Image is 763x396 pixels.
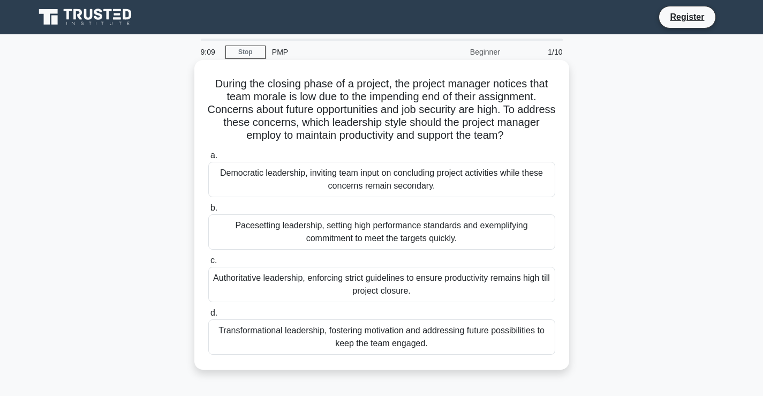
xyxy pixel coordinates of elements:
span: a. [210,151,217,160]
div: Authoritative leadership, enforcing strict guidelines to ensure productivity remains high till pr... [208,267,555,302]
div: Beginner [413,41,507,63]
h5: During the closing phase of a project, the project manager notices that team morale is low due to... [207,77,556,143]
span: d. [210,308,217,317]
div: 1/10 [507,41,569,63]
a: Stop [225,46,266,59]
span: c. [210,256,217,265]
div: Democratic leadership, inviting team input on concluding project activities while these concerns ... [208,162,555,197]
div: Transformational leadership, fostering motivation and addressing future possibilities to keep the... [208,319,555,355]
div: 9:09 [194,41,225,63]
a: Register [663,10,711,24]
div: Pacesetting leadership, setting high performance standards and exemplifying commitment to meet th... [208,214,555,250]
span: b. [210,203,217,212]
div: PMP [266,41,413,63]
